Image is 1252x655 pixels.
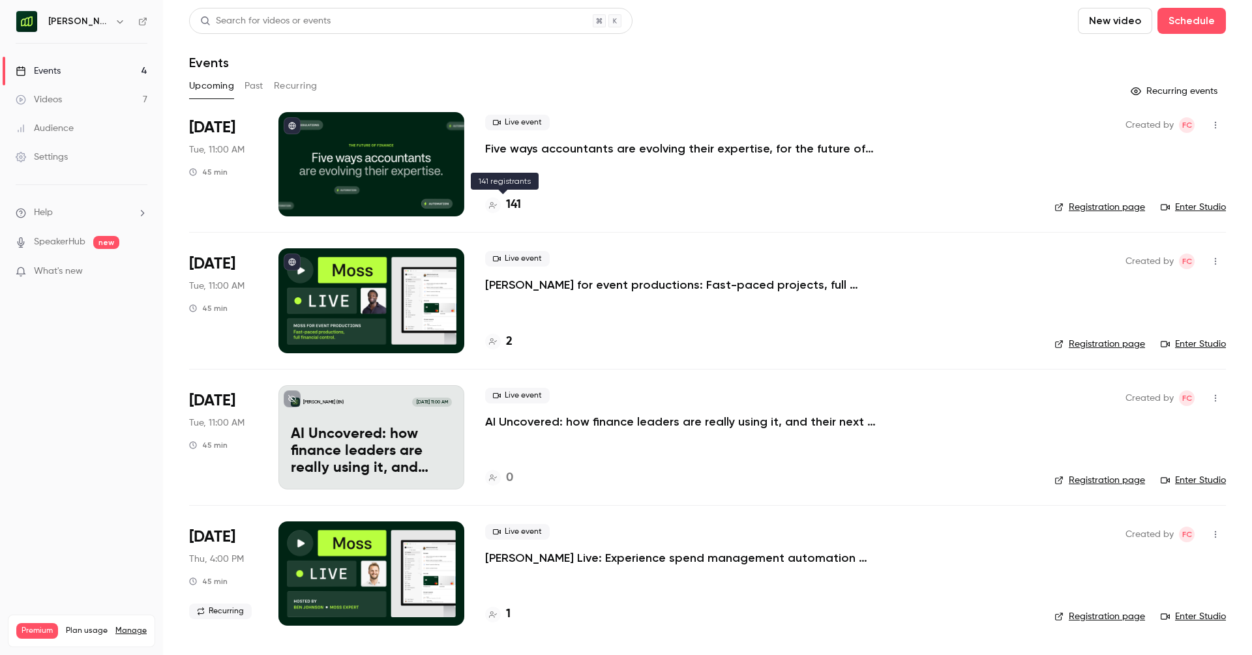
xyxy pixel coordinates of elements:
div: 45 min [189,576,228,587]
a: Enter Studio [1161,474,1226,487]
span: Help [34,206,53,220]
span: [DATE] [189,390,235,411]
div: Nov 6 Thu, 3:00 PM (Europe/London) [189,521,258,626]
button: New video [1078,8,1152,34]
a: Five ways accountants are evolving their expertise, for the future of finance [485,141,876,156]
a: 141 [485,196,521,214]
a: 1 [485,605,511,623]
h4: 141 [506,196,521,214]
a: Enter Studio [1161,338,1226,351]
span: What's new [34,265,83,278]
div: 45 min [189,440,228,450]
a: Registration page [1054,474,1145,487]
a: [PERSON_NAME] for event productions: Fast-paced projects, full financial control [485,277,876,293]
h6: [PERSON_NAME] (EN) [48,15,110,28]
span: Thu, 4:00 PM [189,553,244,566]
span: Recurring [189,604,252,619]
span: Created by [1125,390,1174,406]
div: Oct 28 Tue, 11:00 AM (Europe/Berlin) [189,248,258,353]
button: Upcoming [189,76,234,96]
span: [DATE] 11:00 AM [412,398,451,407]
button: Past [245,76,263,96]
h4: 1 [506,605,511,623]
a: 2 [485,333,513,351]
div: Nov 4 Tue, 11:00 AM (Europe/Berlin) [189,385,258,489]
span: Created by [1125,254,1174,269]
h4: 2 [506,333,513,351]
li: help-dropdown-opener [16,206,147,220]
span: Premium [16,623,58,639]
span: Tue, 11:00 AM [189,143,245,156]
a: Registration page [1054,338,1145,351]
div: 45 min [189,303,228,313]
h4: 0 [506,469,513,487]
div: Oct 14 Tue, 11:00 AM (Europe/Berlin) [189,112,258,216]
span: FC [1182,117,1192,133]
span: Live event [485,388,550,403]
span: Live event [485,251,550,267]
span: Tue, 11:00 AM [189,416,245,429]
span: Felicity Cator [1179,390,1195,406]
span: Created by [1125,527,1174,542]
a: 0 [485,469,513,487]
span: FC [1182,527,1192,542]
a: AI Uncovered: how finance leaders are really using it, and their next big bets [485,414,876,429]
h1: Events [189,55,229,70]
div: Events [16,65,61,78]
div: Settings [16,151,68,164]
p: AI Uncovered: how finance leaders are really using it, and their next big bets [291,426,452,476]
a: AI Uncovered: how finance leaders are really using it, and their next big bets[PERSON_NAME] (EN)[... [278,385,464,489]
a: Enter Studio [1161,610,1226,623]
img: Moss (EN) [16,11,37,32]
span: Created by [1125,117,1174,133]
p: [PERSON_NAME] (EN) [303,399,344,405]
div: Videos [16,93,62,106]
span: FC [1182,390,1192,406]
a: [PERSON_NAME] Live: Experience spend management automation with [PERSON_NAME] [485,550,876,566]
span: new [93,236,119,249]
span: Felicity Cator [1179,527,1195,542]
button: Recurring events [1125,81,1226,102]
span: Felicity Cator [1179,117,1195,133]
a: Enter Studio [1161,201,1226,214]
a: SpeakerHub [34,235,85,249]
span: Felicity Cator [1179,254,1195,269]
div: 45 min [189,167,228,177]
a: Registration page [1054,201,1145,214]
div: Search for videos or events [200,14,331,28]
span: FC [1182,254,1192,269]
span: Live event [485,115,550,130]
span: Tue, 11:00 AM [189,280,245,293]
iframe: Noticeable Trigger [132,266,147,278]
a: Registration page [1054,610,1145,623]
span: [DATE] [189,527,235,547]
span: [DATE] [189,117,235,138]
span: Plan usage [66,626,108,636]
a: Manage [115,626,147,636]
button: Recurring [274,76,318,96]
span: Live event [485,524,550,540]
button: Schedule [1157,8,1226,34]
div: Audience [16,122,74,135]
span: [DATE] [189,254,235,274]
